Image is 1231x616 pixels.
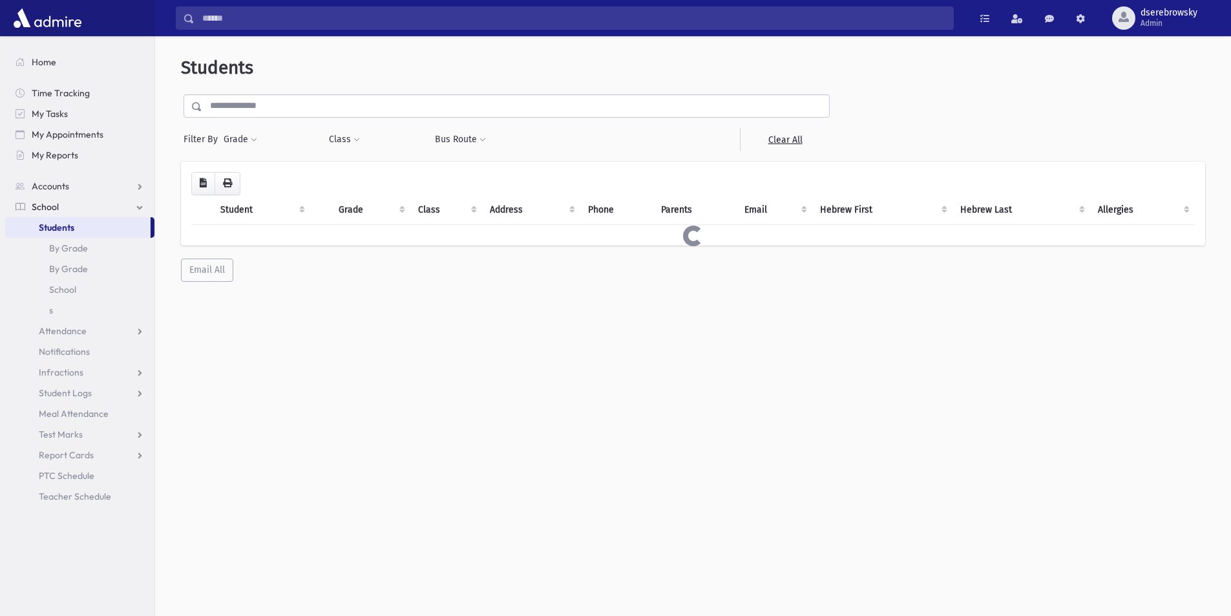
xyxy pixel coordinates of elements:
th: Grade [331,195,410,225]
span: My Tasks [32,108,68,120]
span: Teacher Schedule [39,491,111,502]
a: School [5,279,154,300]
button: Print [215,172,240,195]
span: Home [32,56,56,68]
a: By Grade [5,259,154,279]
th: Hebrew First [812,195,952,225]
span: Time Tracking [32,87,90,99]
a: School [5,196,154,217]
a: s [5,300,154,321]
a: Accounts [5,176,154,196]
a: Report Cards [5,445,154,465]
a: My Reports [5,145,154,165]
a: Test Marks [5,424,154,445]
span: Meal Attendance [39,408,109,420]
a: Student Logs [5,383,154,403]
span: Notifications [39,346,90,357]
th: Student [213,195,310,225]
button: Email All [181,259,233,282]
img: AdmirePro [10,5,85,31]
button: Bus Route [434,128,487,151]
a: Attendance [5,321,154,341]
span: Infractions [39,366,83,378]
a: Teacher Schedule [5,486,154,507]
a: My Appointments [5,124,154,145]
button: CSV [191,172,215,195]
a: Students [5,217,151,238]
input: Search [195,6,953,30]
span: Test Marks [39,429,83,440]
span: Filter By [184,133,223,146]
a: PTC Schedule [5,465,154,486]
span: Report Cards [39,449,94,461]
a: Meal Attendance [5,403,154,424]
th: Parents [653,195,737,225]
th: Address [482,195,580,225]
span: My Reports [32,149,78,161]
a: Home [5,52,154,72]
span: Students [39,222,74,233]
a: Notifications [5,341,154,362]
span: Attendance [39,325,87,337]
th: Hebrew Last [952,195,1091,225]
span: School [32,201,59,213]
span: Student Logs [39,387,92,399]
th: Class [410,195,483,225]
span: dserebrowsky [1141,8,1197,18]
a: Infractions [5,362,154,383]
span: PTC Schedule [39,470,94,482]
a: My Tasks [5,103,154,124]
th: Email [737,195,812,225]
span: Students [181,57,253,78]
span: My Appointments [32,129,103,140]
th: Allergies [1090,195,1195,225]
a: By Grade [5,238,154,259]
span: Accounts [32,180,69,192]
span: Admin [1141,18,1197,28]
th: Phone [580,195,653,225]
a: Time Tracking [5,83,154,103]
button: Grade [223,128,258,151]
a: Clear All [740,128,830,151]
button: Class [328,128,361,151]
